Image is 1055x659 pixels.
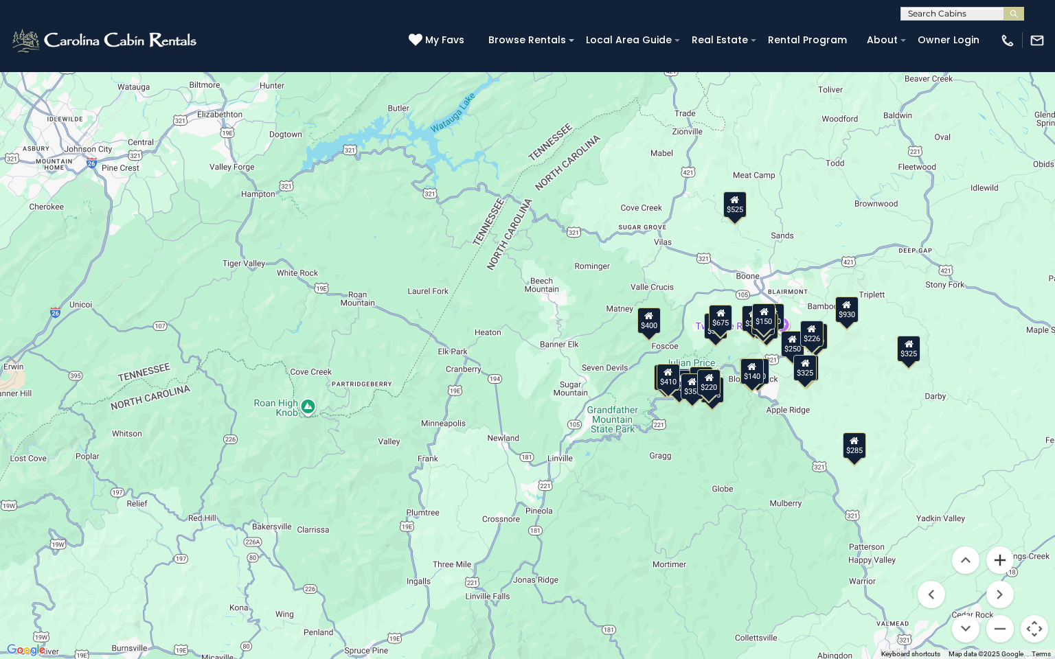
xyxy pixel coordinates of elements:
[704,313,727,339] div: $315
[425,33,464,47] span: My Favs
[860,30,905,51] a: About
[1030,33,1045,48] img: mail-regular-white.png
[681,373,704,400] div: $355
[911,30,986,51] a: Owner Login
[723,192,747,218] div: $525
[685,30,755,51] a: Real Estate
[986,546,1014,574] button: Zoom in
[793,355,817,381] div: $325
[409,33,468,48] a: My Favs
[752,303,775,329] div: $150
[751,309,775,335] div: $299
[579,30,679,51] a: Local Area Guide
[952,546,979,574] button: Move up
[835,297,859,323] div: $930
[10,27,201,54] img: White-1-2.png
[481,30,573,51] a: Browse Rentals
[781,331,804,357] div: $250
[742,305,765,332] div: $315
[843,432,866,459] div: $285
[1000,33,1015,48] img: phone-regular-white.png
[697,369,721,395] div: $220
[761,30,854,51] a: Rental Program
[897,336,920,362] div: $325
[690,367,713,393] div: $165
[709,305,732,331] div: $675
[740,358,764,384] div: $140
[800,321,824,347] div: $226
